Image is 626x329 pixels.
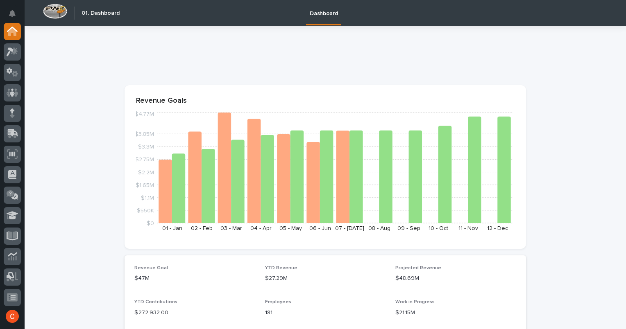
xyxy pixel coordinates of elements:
text: 08 - Aug [368,225,390,231]
tspan: $0 [147,221,154,226]
button: users-avatar [4,308,21,325]
span: Work in Progress [395,300,435,304]
span: Employees [265,300,291,304]
tspan: $3.85M [135,131,154,137]
text: 01 - Jan [162,225,182,231]
text: 11 - Nov [458,225,478,231]
span: YTD Revenue [265,266,297,270]
text: 05 - May [279,225,302,231]
text: 04 - Apr [250,225,272,231]
span: Projected Revenue [395,266,441,270]
tspan: $550K [137,207,154,213]
p: Revenue Goals [136,97,515,106]
tspan: $2.75M [135,157,154,162]
p: 181 [265,309,386,317]
text: 12 - Dec [487,225,508,231]
text: 02 - Feb [191,225,213,231]
p: $48.69M [395,274,516,283]
text: 03 - Mar [220,225,242,231]
text: 06 - Jun [309,225,331,231]
div: Notifications [10,10,21,23]
tspan: $2.2M [138,169,154,175]
p: $27.29M [265,274,386,283]
p: $21.15M [395,309,516,317]
tspan: $1.65M [136,182,154,188]
h2: 01. Dashboard [82,10,120,17]
img: Workspace Logo [43,4,67,19]
text: 07 - [DATE] [335,225,364,231]
tspan: $4.77M [135,111,154,117]
text: 09 - Sep [397,225,420,231]
text: 10 - Oct [429,225,448,231]
tspan: $1.1M [141,195,154,201]
button: Notifications [4,5,21,22]
p: $ 272,932.00 [134,309,255,317]
p: $47M [134,274,255,283]
span: YTD Contributions [134,300,177,304]
span: Revenue Goal [134,266,168,270]
tspan: $3.3M [138,144,154,150]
